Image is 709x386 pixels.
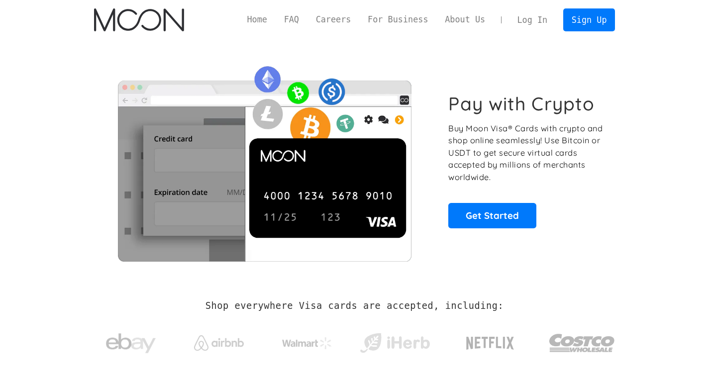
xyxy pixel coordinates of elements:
img: iHerb [358,330,432,356]
a: Careers [307,13,359,26]
a: Get Started [448,203,536,228]
a: Home [239,13,276,26]
a: Sign Up [563,8,615,31]
img: Moon Cards let you spend your crypto anywhere Visa is accepted. [94,59,435,261]
a: Walmart [270,327,344,354]
img: Netflix [465,331,515,356]
a: For Business [359,13,436,26]
h1: Pay with Crypto [448,93,595,115]
a: About Us [436,13,494,26]
p: Buy Moon Visa® Cards with crypto and shop online seamlessly! Use Bitcoin or USDT to get secure vi... [448,122,604,184]
img: Costco [549,324,615,362]
a: FAQ [276,13,307,26]
a: home [94,8,184,31]
img: ebay [106,328,156,359]
h2: Shop everywhere Visa cards are accepted, including: [205,300,504,311]
a: Netflix [446,321,535,361]
img: Airbnb [194,335,244,351]
a: iHerb [358,320,432,361]
img: Moon Logo [94,8,184,31]
img: Walmart [282,337,332,349]
a: ebay [94,318,168,364]
a: Airbnb [182,325,256,356]
a: Costco [549,314,615,367]
a: Log In [509,9,556,31]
